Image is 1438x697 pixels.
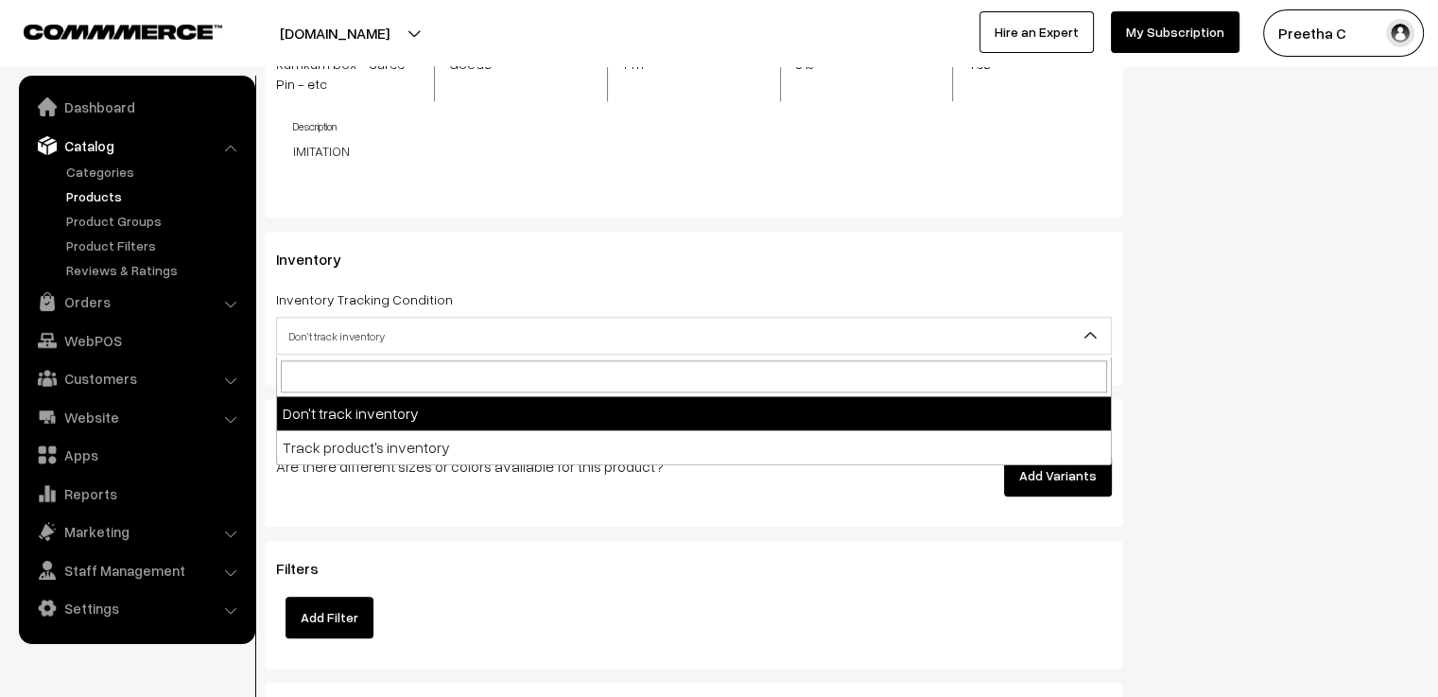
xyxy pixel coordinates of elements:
[277,430,1111,464] li: Track product's inventory
[276,559,341,578] span: Filters
[276,54,420,94] span: Kumkum box - Saree Pin - etc
[1111,11,1239,53] a: My Subscription
[24,90,249,124] a: Dashboard
[277,320,1111,353] span: Don't track inventory
[24,514,249,549] a: Marketing
[276,289,453,309] label: Inventory Tracking Condition
[61,186,249,206] a: Products
[24,129,249,163] a: Catalog
[24,25,222,39] img: COMMMERCE
[61,162,249,182] a: Categories
[277,396,1111,430] li: Don't track inventory
[286,597,373,638] button: Add Filter
[276,250,364,269] span: Inventory
[24,323,249,357] a: WebPOS
[1386,19,1414,47] img: user
[24,477,249,511] a: Reports
[24,591,249,625] a: Settings
[24,19,189,42] a: COMMMERCE
[24,361,249,395] a: Customers
[1004,455,1112,497] button: Add Variants
[61,260,249,280] a: Reviews & Ratings
[61,211,249,231] a: Product Groups
[1263,9,1424,57] button: Preetha C
[24,400,249,434] a: Website
[276,317,1112,355] span: Don't track inventory
[24,285,249,319] a: Orders
[24,438,249,472] a: Apps
[293,120,1113,132] h4: Description
[276,455,823,478] p: Are there different sizes or colors available for this product?
[293,141,1113,161] p: IMITATION
[214,9,456,57] button: [DOMAIN_NAME]
[61,235,249,255] a: Product Filters
[979,11,1094,53] a: Hire an Expert
[24,553,249,587] a: Staff Management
